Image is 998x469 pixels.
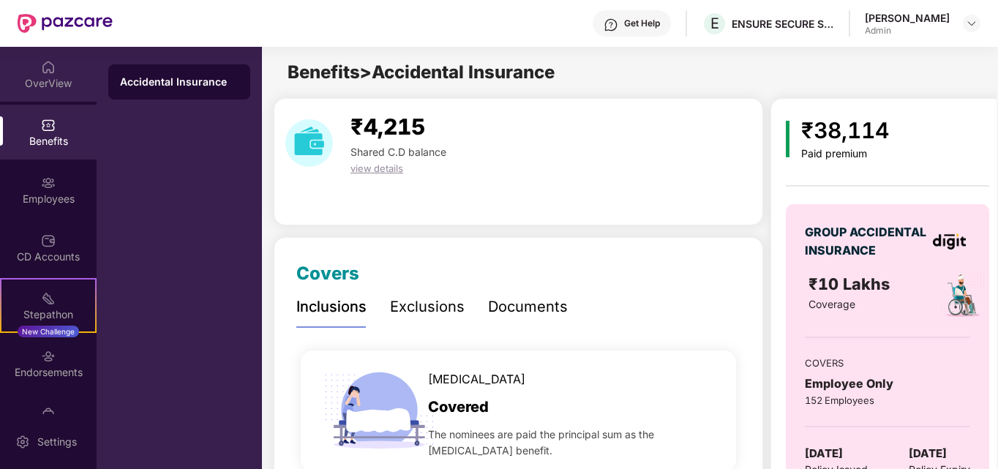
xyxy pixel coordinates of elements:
[296,296,367,318] div: Inclusions
[805,375,970,393] div: Employee Only
[428,396,489,419] span: Covered
[41,176,56,190] img: svg+xml;base64,PHN2ZyBpZD0iRW1wbG95ZWVzIiB4bWxucz0iaHR0cDovL3d3dy53My5vcmcvMjAwMC9zdmciIHdpZHRoPS...
[933,233,966,250] img: insurerLogo
[350,113,425,140] span: ₹4,215
[909,445,947,462] span: [DATE]
[808,298,855,310] span: Coverage
[41,233,56,248] img: svg+xml;base64,PHN2ZyBpZD0iQ0RfQWNjb3VudHMiIGRhdGEtbmFtZT0iQ0QgQWNjb3VudHMiIHhtbG5zPSJodHRwOi8vd3...
[120,75,239,89] div: Accidental Insurance
[296,260,359,288] div: Covers
[288,61,555,83] span: Benefits > Accidental Insurance
[428,370,525,389] span: [MEDICAL_DATA]
[41,60,56,75] img: svg+xml;base64,PHN2ZyBpZD0iSG9tZSIgeG1sbnM9Imh0dHA6Ly93d3cudzMub3JnLzIwMDAvc3ZnIiB3aWR0aD0iMjAiIG...
[805,223,928,260] div: GROUP ACCIDENTAL INSURANCE
[15,435,30,449] img: svg+xml;base64,PHN2ZyBpZD0iU2V0dGluZy0yMHgyMCIgeG1sbnM9Imh0dHA6Ly93d3cudzMub3JnLzIwMDAvc3ZnIiB3aW...
[865,11,950,25] div: [PERSON_NAME]
[1,307,95,322] div: Stepathon
[18,14,113,33] img: New Pazcare Logo
[732,17,834,31] div: ENSURE SECURE SERVICES PRIVATE LIMITED
[805,445,843,462] span: [DATE]
[41,118,56,132] img: svg+xml;base64,PHN2ZyBpZD0iQmVuZWZpdHMiIHhtbG5zPSJodHRwOi8vd3d3LnczLm9yZy8yMDAwL3N2ZyIgd2lkdGg9Ij...
[966,18,978,29] img: svg+xml;base64,PHN2ZyBpZD0iRHJvcGRvd24tMzJ4MzIiIHhtbG5zPSJodHRwOi8vd3d3LnczLm9yZy8yMDAwL3N2ZyIgd2...
[350,146,446,158] span: Shared C.D balance
[939,271,986,319] img: policyIcon
[488,296,568,318] div: Documents
[604,18,618,32] img: svg+xml;base64,PHN2ZyBpZD0iSGVscC0zMngzMiIgeG1sbnM9Imh0dHA6Ly93d3cudzMub3JnLzIwMDAvc3ZnIiB3aWR0aD...
[41,407,56,421] img: svg+xml;base64,PHN2ZyBpZD0iTXlfT3JkZXJzIiBkYXRhLW5hbWU9Ik15IE9yZGVycyIgeG1sbnM9Imh0dHA6Ly93d3cudz...
[865,25,950,37] div: Admin
[428,427,719,459] span: The nominees are paid the principal sum as the [MEDICAL_DATA] benefit.
[350,162,403,174] span: view details
[805,393,970,408] div: 152 Employees
[808,274,894,293] span: ₹10 Lakhs
[786,121,789,157] img: icon
[801,148,889,160] div: Paid premium
[18,326,79,337] div: New Challenge
[41,349,56,364] img: svg+xml;base64,PHN2ZyBpZD0iRW5kb3JzZW1lbnRzIiB4bWxucz0iaHR0cDovL3d3dy53My5vcmcvMjAwMC9zdmciIHdpZH...
[285,119,333,167] img: download
[710,15,719,32] span: E
[33,435,81,449] div: Settings
[41,291,56,306] img: svg+xml;base64,PHN2ZyB4bWxucz0iaHR0cDovL3d3dy53My5vcmcvMjAwMC9zdmciIHdpZHRoPSIyMSIgaGVpZ2h0PSIyMC...
[624,18,660,29] div: Get Help
[390,296,465,318] div: Exclusions
[805,356,970,370] div: COVERS
[801,113,889,148] div: ₹38,114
